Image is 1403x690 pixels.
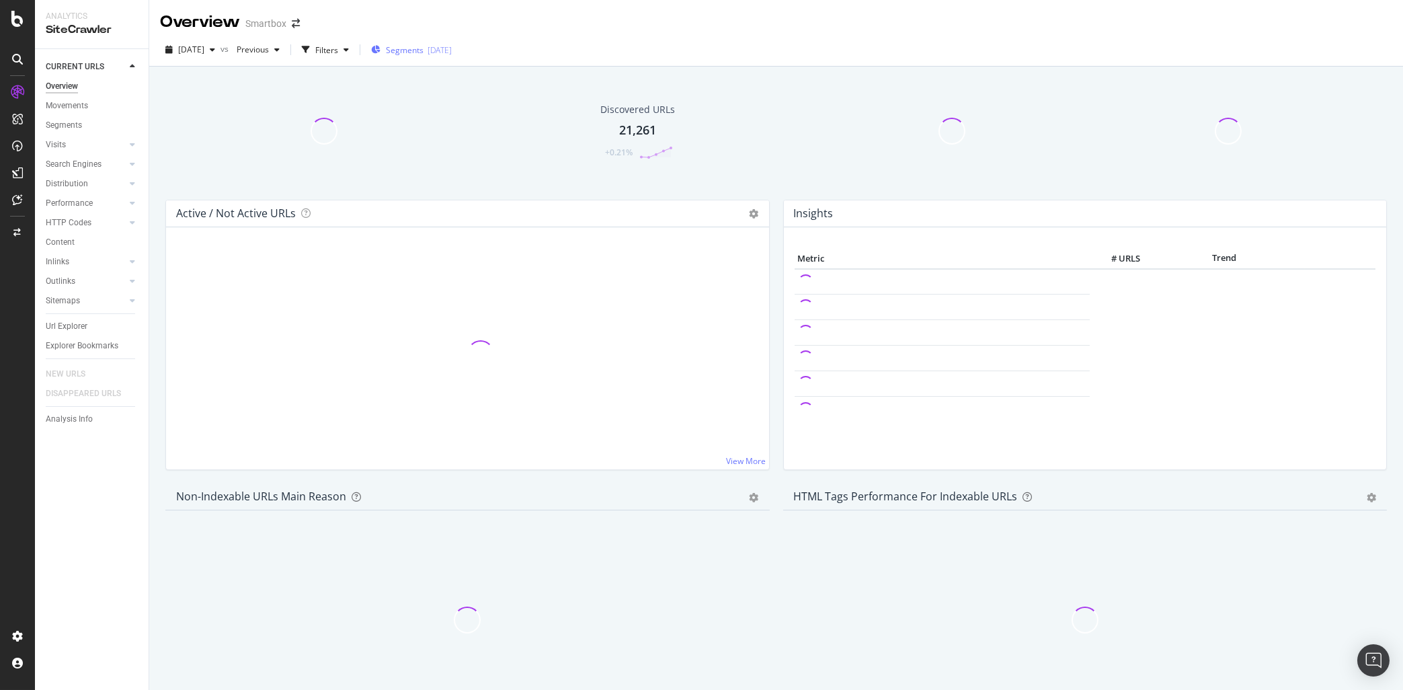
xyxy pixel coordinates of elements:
[46,196,126,210] a: Performance
[366,39,457,61] button: Segments[DATE]
[46,157,102,171] div: Search Engines
[46,11,138,22] div: Analytics
[46,294,126,308] a: Sitemaps
[46,99,88,113] div: Movements
[386,44,424,56] span: Segments
[46,387,134,401] a: DISAPPEARED URLS
[46,79,78,93] div: Overview
[46,235,139,250] a: Content
[794,490,1018,503] div: HTML Tags Performance for Indexable URLs
[46,22,138,38] div: SiteCrawler
[46,274,75,289] div: Outlinks
[46,319,139,334] a: Url Explorer
[46,216,126,230] a: HTTP Codes
[46,216,91,230] div: HTTP Codes
[46,177,88,191] div: Distribution
[794,204,834,223] h4: Insights
[600,103,675,116] div: Discovered URLs
[46,138,126,152] a: Visits
[46,387,121,401] div: DISAPPEARED URLS
[315,44,338,56] div: Filters
[619,122,656,139] div: 21,261
[428,44,452,56] div: [DATE]
[46,274,126,289] a: Outlinks
[176,204,296,223] h4: Active / Not Active URLs
[46,412,139,426] a: Analysis Info
[46,138,66,152] div: Visits
[160,39,221,61] button: [DATE]
[1090,249,1144,269] th: # URLS
[750,209,759,219] i: Options
[46,294,80,308] div: Sitemaps
[1367,493,1376,502] div: gear
[46,79,139,93] a: Overview
[46,118,82,132] div: Segments
[231,39,285,61] button: Previous
[231,44,269,55] span: Previous
[178,44,204,55] span: 2025 Sep. 29th
[46,157,126,171] a: Search Engines
[46,367,85,381] div: NEW URLS
[46,118,139,132] a: Segments
[46,60,104,74] div: CURRENT URLS
[46,255,126,269] a: Inlinks
[46,177,126,191] a: Distribution
[46,255,69,269] div: Inlinks
[727,455,766,467] a: View More
[292,19,300,28] div: arrow-right-arrow-left
[46,339,118,353] div: Explorer Bookmarks
[245,17,286,30] div: Smartbox
[46,339,139,353] a: Explorer Bookmarks
[46,367,99,381] a: NEW URLS
[46,196,93,210] div: Performance
[1357,644,1390,677] div: Open Intercom Messenger
[46,60,126,74] a: CURRENT URLS
[605,147,633,158] div: +0.21%
[160,11,240,34] div: Overview
[750,493,759,502] div: gear
[176,490,346,503] div: Non-Indexable URLs Main Reason
[795,249,1090,269] th: Metric
[46,319,87,334] div: Url Explorer
[46,99,139,113] a: Movements
[221,43,231,54] span: vs
[296,39,354,61] button: Filters
[46,235,75,250] div: Content
[46,412,93,426] div: Analysis Info
[1144,249,1305,269] th: Trend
